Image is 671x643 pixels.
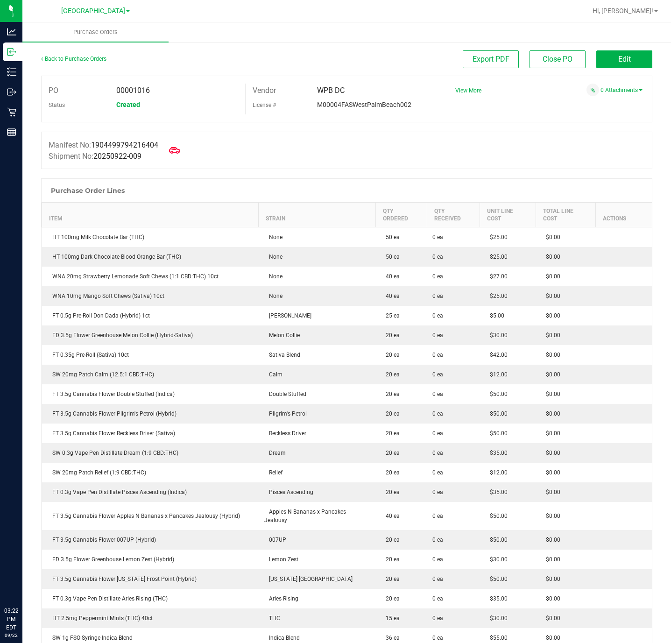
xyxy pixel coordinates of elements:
div: WNA 20mg Strawberry Lemonade Soft Chews (1:1 CBD:THC) 10ct [48,272,253,281]
span: 20 ea [381,352,400,358]
span: Melon Collie [264,332,300,339]
span: $42.00 [485,352,508,358]
span: 0 ea [432,429,443,438]
span: 20 ea [381,332,400,339]
span: 0 ea [432,449,443,457]
span: $0.00 [541,469,560,476]
span: $50.00 [485,391,508,397]
div: FD 3.5g Flower Greenhouse Lemon Zest (Hybrid) [48,555,253,564]
span: 25 ea [381,312,400,319]
span: $25.00 [485,254,508,260]
span: $0.00 [541,595,560,602]
span: $35.00 [485,489,508,495]
span: $30.00 [485,615,508,622]
div: SW 20mg Patch Relief (1:9 CBD:THC) [48,468,253,477]
th: Total Line Cost [536,203,596,227]
span: $50.00 [485,430,508,437]
th: Item [42,203,259,227]
a: Purchase Orders [22,22,169,42]
span: $0.00 [541,234,560,240]
p: 09/22 [4,632,18,639]
div: SW 1g FSO Syringe Indica Blend [48,634,253,642]
span: $5.00 [485,312,504,319]
a: View More [455,87,481,94]
inline-svg: Reports [7,127,16,137]
iframe: Resource center [9,568,37,596]
th: Qty Ordered [375,203,427,227]
th: Strain [259,203,376,227]
th: Actions [596,203,652,227]
span: 0 ea [432,390,443,398]
span: 20 ea [381,430,400,437]
span: 20 ea [381,556,400,563]
span: Pisces Ascending [264,489,313,495]
span: Sativa Blend [264,352,300,358]
span: Created [116,101,140,108]
span: 36 ea [381,635,400,641]
span: Lemon Zest [264,556,298,563]
span: 0 ea [432,536,443,544]
span: 0 ea [432,594,443,603]
button: Edit [596,50,652,68]
div: FT 3.5g Cannabis Flower Reckless Driver (Sativa) [48,429,253,438]
span: $0.00 [541,254,560,260]
span: 0 ea [432,331,443,339]
div: FT 3.5g Cannabis Flower [US_STATE] Frost Point (Hybrid) [48,575,253,583]
span: 20 ea [381,537,400,543]
span: Relief [264,469,283,476]
p: 03:22 PM EDT [4,607,18,632]
span: Close PO [543,55,572,64]
span: 20 ea [381,410,400,417]
span: 50 ea [381,254,400,260]
div: FT 0.5g Pre-Roll Don Dada (Hybrid) 1ct [48,311,253,320]
div: HT 2.5mg Peppermint Mints (THC) 40ct [48,614,253,622]
span: 50 ea [381,234,400,240]
span: 20 ea [381,469,400,476]
span: $0.00 [541,450,560,456]
span: Double Stuffed [264,391,306,397]
th: Qty Received [427,203,480,227]
span: 0 ea [432,410,443,418]
div: FT 0.35g Pre-Roll (Sativa) 10ct [48,351,253,359]
span: None [264,273,283,280]
span: $0.00 [541,312,560,319]
span: $50.00 [485,537,508,543]
span: Reckless Driver [264,430,306,437]
span: $0.00 [541,273,560,280]
div: FT 3.5g Cannabis Flower 007UP (Hybrid) [48,536,253,544]
a: 0 Attachments [600,87,643,93]
span: $0.00 [541,537,560,543]
span: [GEOGRAPHIC_DATA] [61,7,125,15]
span: None [264,234,283,240]
span: 0 ea [432,575,443,583]
span: $25.00 [485,293,508,299]
div: SW 0.3g Vape Pen Distillate Dream (1:9 CBD:THC) [48,449,253,457]
span: 40 ea [381,513,400,519]
inline-svg: Retail [7,107,16,117]
span: $0.00 [541,293,560,299]
span: 0 ea [432,555,443,564]
div: FT 0.3g Vape Pen Distillate Pisces Ascending (Indica) [48,488,253,496]
span: None [264,254,283,260]
span: $30.00 [485,332,508,339]
div: HT 100mg Milk Chocolate Bar (THC) [48,233,253,241]
span: $0.00 [541,371,560,378]
span: 0 ea [432,634,443,642]
span: Dream [264,450,286,456]
span: Indica Blend [264,635,300,641]
span: 0 ea [432,488,443,496]
span: Hi, [PERSON_NAME]! [593,7,653,14]
span: $12.00 [485,371,508,378]
button: Close PO [530,50,586,68]
span: 0 ea [432,614,443,622]
span: $0.00 [541,635,560,641]
span: 0 ea [432,311,443,320]
inline-svg: Outbound [7,87,16,97]
span: 007UP [264,537,286,543]
inline-svg: Inbound [7,47,16,57]
span: Apples N Bananas x Pancakes Jealousy [264,509,346,523]
span: $0.00 [541,430,560,437]
span: 0 ea [432,351,443,359]
span: $50.00 [485,513,508,519]
div: FT 3.5g Cannabis Flower Apples N Bananas x Pancakes Jealousy (Hybrid) [48,512,253,520]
